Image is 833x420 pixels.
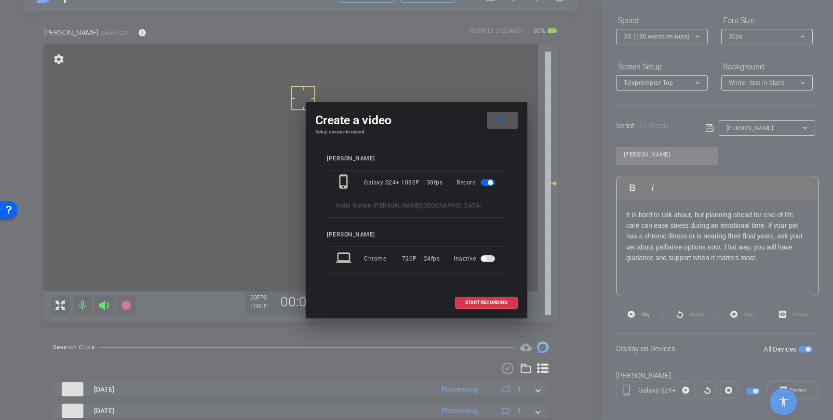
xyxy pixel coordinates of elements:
[315,112,518,129] div: Create a video
[315,129,518,135] h4: Setup devices to record
[364,174,401,191] div: Galaxy S24+
[455,297,518,309] button: START RECORDING
[402,250,440,267] div: 720P | 24fps
[374,202,481,209] span: [PERSON_NAME][GEOGRAPHIC_DATA]
[336,174,353,191] mat-icon: phone_iphone
[401,174,443,191] div: 1080P | 30fps
[465,300,508,305] span: START RECORDING
[495,114,507,126] mat-icon: close
[336,202,371,209] span: Hello Nation
[327,231,506,238] div: [PERSON_NAME]
[364,250,402,267] div: Chrome
[457,174,497,191] div: Record
[327,155,506,162] div: [PERSON_NAME]
[454,250,497,267] div: Inactive
[336,250,353,267] mat-icon: laptop
[371,202,374,209] span: -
